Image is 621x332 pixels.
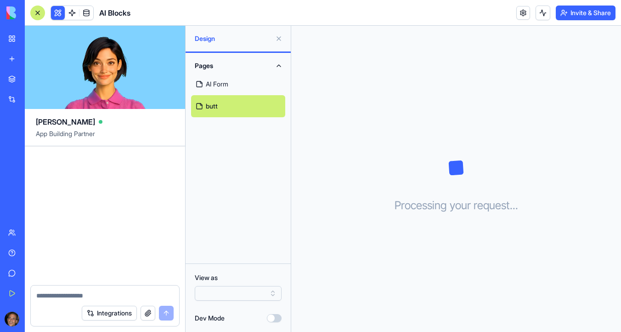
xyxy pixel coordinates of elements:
[5,312,19,326] img: ACg8ocKwlY-G7EnJG7p3bnYwdp_RyFFHyn9MlwQjYsG_56ZlydI1TXjL_Q=s96-c
[191,73,285,95] a: AI Form
[195,314,225,323] label: Dev Mode
[99,7,130,18] span: AI Blocks
[6,6,63,19] img: logo
[515,198,518,213] span: .
[191,95,285,117] a: butt
[195,34,271,43] span: Design
[195,273,282,282] label: View as
[395,198,518,213] h3: Processing your request
[82,306,137,321] button: Integrations
[36,116,95,127] span: [PERSON_NAME]
[513,198,515,213] span: .
[556,6,615,20] button: Invite & Share
[191,58,285,73] button: Pages
[36,129,174,146] span: App Building Partner
[510,198,513,213] span: .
